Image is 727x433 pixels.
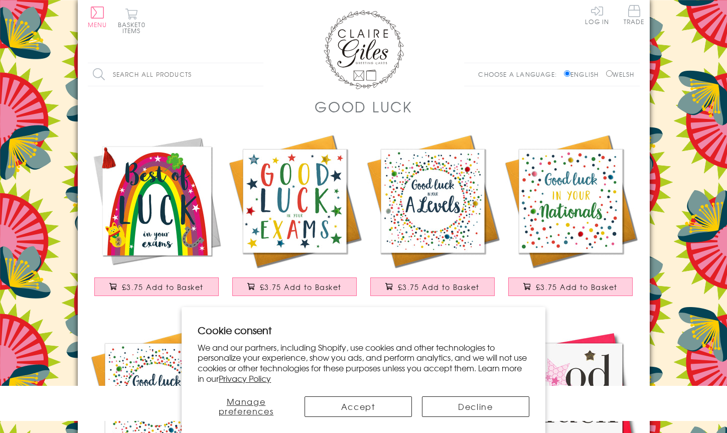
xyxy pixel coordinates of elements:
span: £3.75 Add to Basket [122,282,204,292]
a: Good Luck in Nationals Card, Dots, Embellished with pompoms £3.75 Add to Basket [502,132,640,306]
img: A Level Good Luck Card, Dotty Circle, Embellished with pompoms [364,132,502,270]
input: Search [253,63,263,86]
label: Welsh [606,70,635,79]
button: £3.75 Add to Basket [508,277,633,296]
button: Manage preferences [198,396,294,417]
button: Decline [422,396,529,417]
input: Search all products [88,63,263,86]
a: Good Luck Exams Card, Rainbow, Embellished with a colourful tassel £3.75 Add to Basket [88,132,226,306]
a: Trade [624,5,645,27]
p: Choose a language: [478,70,562,79]
h2: Cookie consent [198,323,529,337]
img: Good Luck Exams Card, Rainbow, Embellished with a colourful tassel [88,132,226,270]
button: Basket0 items [118,8,146,34]
span: Manage preferences [219,395,274,417]
button: Menu [88,7,107,28]
img: Good Luck in Nationals Card, Dots, Embellished with pompoms [502,132,640,270]
input: English [564,70,570,77]
a: A Level Good Luck Card, Dotty Circle, Embellished with pompoms £3.75 Add to Basket [364,132,502,306]
button: £3.75 Add to Basket [232,277,357,296]
a: Exam Good Luck Card, Stars, Embellished with pompoms £3.75 Add to Basket [226,132,364,306]
span: £3.75 Add to Basket [398,282,480,292]
h1: Good Luck [315,96,412,117]
span: Menu [88,20,107,29]
img: Claire Giles Greetings Cards [324,10,404,89]
input: Welsh [606,70,613,77]
a: Privacy Policy [219,372,271,384]
p: We and our partners, including Shopify, use cookies and other technologies to personalize your ex... [198,342,529,384]
label: English [564,70,604,79]
button: £3.75 Add to Basket [370,277,495,296]
span: £3.75 Add to Basket [260,282,342,292]
a: Log In [585,5,609,25]
img: Exam Good Luck Card, Stars, Embellished with pompoms [226,132,364,270]
button: £3.75 Add to Basket [94,277,219,296]
button: Accept [305,396,412,417]
span: £3.75 Add to Basket [536,282,618,292]
span: Trade [624,5,645,25]
span: 0 items [122,20,146,35]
